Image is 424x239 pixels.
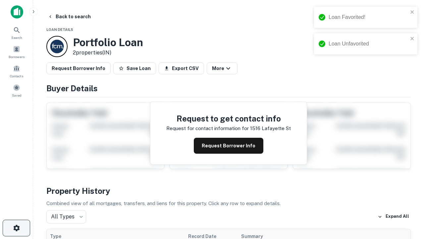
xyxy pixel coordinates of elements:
h4: Property History [46,185,411,197]
button: Back to search [45,11,93,23]
span: Search [11,35,22,40]
button: Export CSV [159,62,204,74]
div: Loan Unfavorited [329,40,408,48]
span: Contacts [10,73,23,79]
span: Borrowers [9,54,25,59]
span: Loan Details [46,28,73,32]
a: Borrowers [2,43,31,61]
iframe: Chat Widget [391,186,424,218]
p: 2 properties (IN) [73,49,143,57]
a: Contacts [2,62,31,80]
a: Saved [2,81,31,99]
div: Loan Favorited! [329,13,408,21]
h3: Portfolio Loan [73,36,143,49]
button: More [207,62,238,74]
p: Request for contact information for [166,124,249,132]
h4: Request to get contact info [166,113,291,124]
button: Save Loan [113,62,156,74]
p: 1516 lafayette st [250,124,291,132]
button: close [410,36,415,42]
img: capitalize-icon.png [11,5,23,19]
h4: Buyer Details [46,82,411,94]
button: close [410,9,415,16]
p: Combined view of all mortgages, transfers, and liens for this property. Click any row to expand d... [46,199,411,207]
button: Expand All [376,212,411,222]
button: Request Borrower Info [46,62,111,74]
span: Saved [12,93,22,98]
button: Request Borrower Info [194,138,263,154]
a: Search [2,24,31,41]
div: All Types [46,210,86,223]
